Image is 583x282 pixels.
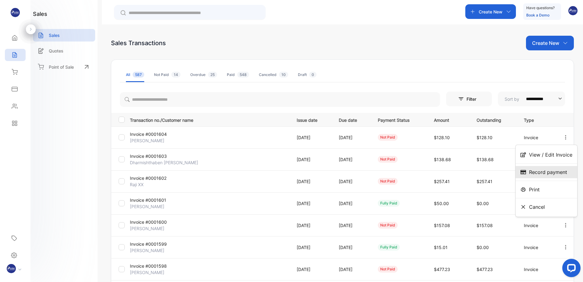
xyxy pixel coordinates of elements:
span: $157.08 [434,223,450,228]
span: 25 [208,72,217,78]
div: not paid [378,222,398,229]
span: $257.41 [434,179,450,184]
div: not paid [378,178,398,185]
img: avatar [568,6,578,15]
div: All [126,72,144,78]
p: Type [524,116,550,123]
p: [PERSON_NAME] [130,269,183,276]
a: Book a Demo [526,13,549,17]
p: [DATE] [339,266,365,273]
span: $0.00 [477,245,489,250]
p: Sort by [505,96,519,102]
span: 14 [171,72,181,78]
p: Outstanding [477,116,511,123]
span: $157.08 [477,223,493,228]
p: [PERSON_NAME] [130,247,183,254]
p: Invoice #0001600 [130,219,183,225]
p: [DATE] [339,244,365,251]
p: Transaction no./Customer name [130,116,289,123]
p: Invoice [524,266,550,273]
p: Point of Sale [49,64,74,70]
span: $15.01 [434,245,448,250]
p: [DATE] [297,200,326,207]
p: [DATE] [297,156,326,163]
div: Cancelled [259,72,288,78]
p: Amount [434,116,464,123]
div: Overdue [190,72,217,78]
span: $128.10 [434,135,450,140]
p: Invoice #0001603 [130,153,183,159]
span: $0.00 [477,201,489,206]
span: $477.23 [477,267,493,272]
p: [DATE] [297,178,326,185]
p: [PERSON_NAME] [130,225,183,232]
p: [DATE] [297,222,326,229]
p: Due date [339,116,365,123]
span: View / Edit Invoice [529,151,572,158]
p: Issue date [297,116,326,123]
p: [DATE] [339,156,365,163]
span: $138.68 [477,157,494,162]
div: Paid [227,72,249,78]
button: Create New [526,36,574,50]
span: $138.68 [434,157,451,162]
div: Not Paid [154,72,181,78]
div: fully paid [378,244,400,251]
a: Sales [33,29,95,42]
p: Create New [479,9,503,15]
p: Raji XX [130,181,183,188]
p: [DATE] [339,200,365,207]
button: Sort by [498,92,565,106]
span: Cancel [529,203,545,211]
p: Invoice [524,222,550,229]
button: avatar [568,4,578,19]
span: Print [529,186,540,193]
div: Sales Transactions [111,38,166,48]
h1: sales [33,10,47,18]
p: [DATE] [339,178,365,185]
iframe: LiveChat chat widget [557,256,583,282]
span: Record payment [529,168,567,176]
p: [DATE] [297,134,326,141]
span: $477.23 [434,267,450,272]
p: Invoice #0001601 [130,197,183,203]
span: $257.41 [477,179,492,184]
p: [DATE] [297,266,326,273]
p: Create New [532,39,559,47]
p: Invoice #0001599 [130,241,183,247]
a: Point of Sale [33,60,95,74]
p: Invoice [524,244,550,251]
p: Payment Status [378,116,421,123]
p: Quotes [49,48,63,54]
span: $128.10 [477,135,492,140]
p: Dharmishthaben [PERSON_NAME] [130,159,198,166]
p: Invoice [524,134,550,141]
img: logo [11,8,20,17]
span: 10 [279,72,288,78]
div: fully paid [378,200,400,207]
button: Create New [465,4,516,19]
a: Quotes [33,45,95,57]
p: Invoice #0001604 [130,131,183,137]
p: [PERSON_NAME] [130,203,183,210]
div: Draft [298,72,317,78]
span: 548 [237,72,249,78]
div: not paid [378,266,398,273]
span: 587 [133,72,144,78]
p: Invoice #0001598 [130,263,183,269]
img: profile [7,264,16,273]
span: 0 [309,72,317,78]
p: [DATE] [339,222,365,229]
div: not paid [378,134,398,141]
span: $50.00 [434,201,449,206]
p: [DATE] [297,244,326,251]
p: [PERSON_NAME] [130,137,183,144]
p: Invoice #0001602 [130,175,183,181]
p: Have questions? [526,5,555,11]
p: Sales [49,32,60,38]
p: [DATE] [339,134,365,141]
div: not paid [378,156,398,163]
